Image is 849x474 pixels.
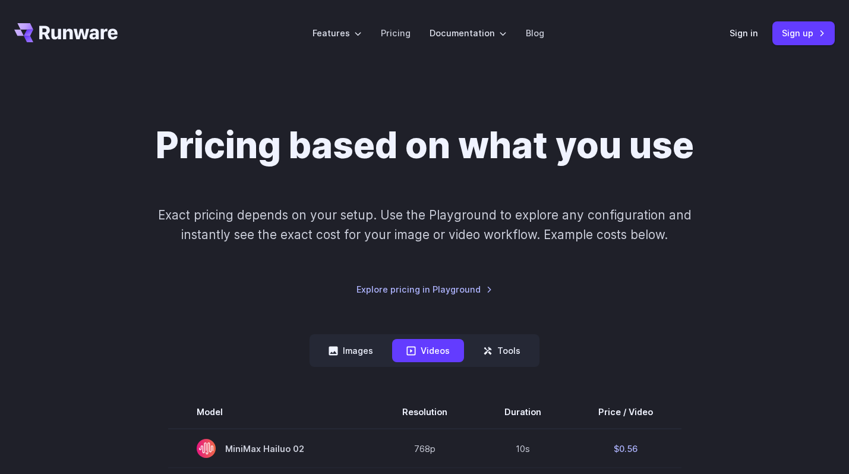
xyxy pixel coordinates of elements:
th: Resolution [374,395,476,429]
a: Pricing [381,26,411,40]
a: Sign up [772,21,835,45]
a: Explore pricing in Playground [356,282,493,296]
td: $0.56 [570,429,681,468]
th: Model [168,395,374,429]
a: Blog [526,26,544,40]
td: 768p [374,429,476,468]
a: Sign in [730,26,758,40]
a: Go to / [14,23,118,42]
span: MiniMax Hailuo 02 [197,439,345,458]
label: Features [313,26,362,40]
h1: Pricing based on what you use [156,124,694,167]
button: Tools [469,339,535,362]
p: Exact pricing depends on your setup. Use the Playground to explore any configuration and instantl... [137,205,712,245]
th: Price / Video [570,395,681,429]
label: Documentation [430,26,507,40]
th: Duration [476,395,570,429]
button: Videos [392,339,464,362]
td: 10s [476,429,570,468]
button: Images [314,339,387,362]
